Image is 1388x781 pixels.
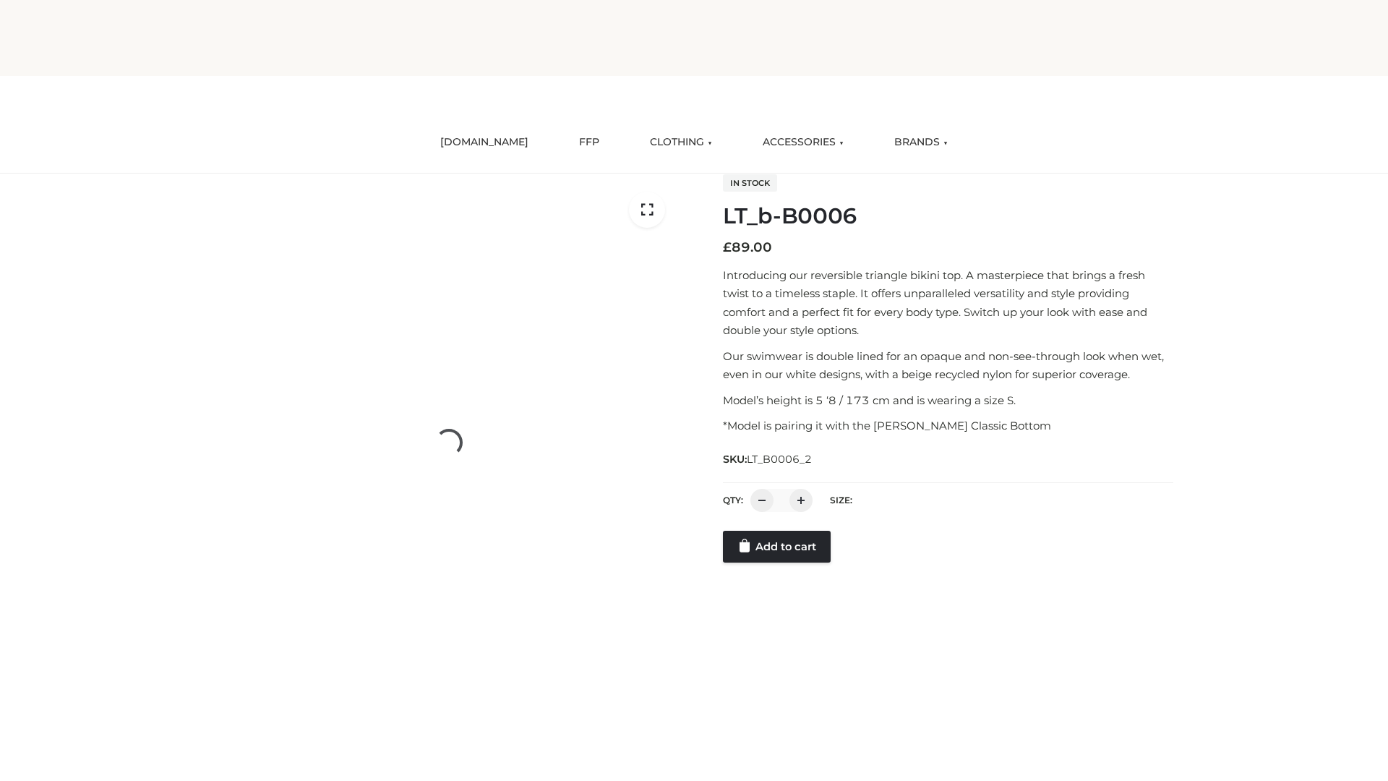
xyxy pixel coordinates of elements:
a: [DOMAIN_NAME] [429,127,539,158]
label: QTY: [723,495,743,505]
a: CLOTHING [639,127,723,158]
p: Introducing our reversible triangle bikini top. A masterpiece that brings a fresh twist to a time... [723,266,1173,340]
p: *Model is pairing it with the [PERSON_NAME] Classic Bottom [723,417,1173,435]
p: Model’s height is 5 ‘8 / 173 cm and is wearing a size S. [723,391,1173,410]
span: In stock [723,174,777,192]
label: Size: [830,495,852,505]
span: LT_B0006_2 [747,453,812,466]
span: £ [723,239,732,255]
p: Our swimwear is double lined for an opaque and non-see-through look when wet, even in our white d... [723,347,1173,384]
bdi: 89.00 [723,239,772,255]
span: SKU: [723,451,813,468]
a: BRANDS [883,127,959,158]
h1: LT_b-B0006 [723,203,1173,229]
a: FFP [568,127,610,158]
a: Add to cart [723,531,831,563]
a: ACCESSORIES [752,127,854,158]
